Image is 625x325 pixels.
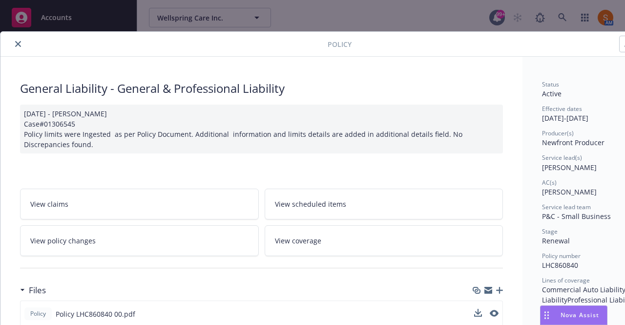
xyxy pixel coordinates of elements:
[20,189,259,219] a: View claims
[542,276,590,284] span: Lines of coverage
[30,199,68,209] span: View claims
[56,309,135,319] span: Policy LHC860840 00.pdf
[542,187,597,196] span: [PERSON_NAME]
[275,236,321,246] span: View coverage
[265,189,503,219] a: View scheduled items
[542,138,604,147] span: Newfront Producer
[20,80,503,97] div: General Liability - General & Professional Liability
[542,203,591,211] span: Service lead team
[542,129,574,137] span: Producer(s)
[542,153,582,162] span: Service lead(s)
[474,309,482,317] button: download file
[542,212,611,221] span: P&C - Small Business
[28,309,48,318] span: Policy
[542,89,562,98] span: Active
[542,227,558,236] span: Stage
[265,225,503,256] a: View coverage
[20,225,259,256] a: View policy changes
[29,284,46,297] h3: Files
[542,236,570,245] span: Renewal
[541,306,553,325] div: Drag to move
[12,38,24,50] button: close
[474,309,482,319] button: download file
[275,199,346,209] span: View scheduled items
[30,236,96,246] span: View policy changes
[20,105,503,153] div: [DATE] - [PERSON_NAME] Case#01306545 Policy limits were Ingested as per Policy Document. Addition...
[490,309,499,319] button: preview file
[542,163,597,172] span: [PERSON_NAME]
[542,260,578,270] span: LHC860840
[490,310,499,317] button: preview file
[542,105,582,113] span: Effective dates
[20,284,46,297] div: Files
[542,252,581,260] span: Policy number
[328,39,352,49] span: Policy
[542,80,559,88] span: Status
[542,178,557,187] span: AC(s)
[561,311,599,319] span: Nova Assist
[540,305,607,325] button: Nova Assist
